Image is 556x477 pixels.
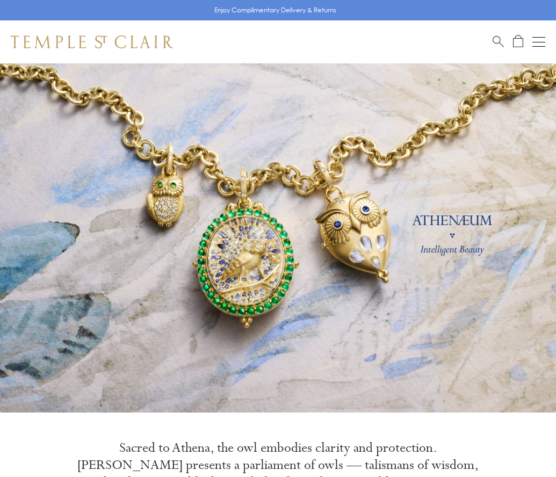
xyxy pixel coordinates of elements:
img: Temple St. Clair [11,35,173,48]
a: Open Shopping Bag [513,35,523,48]
button: Open navigation [532,35,545,48]
p: Enjoy Complimentary Delivery & Returns [214,5,336,16]
a: Search [493,35,504,48]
